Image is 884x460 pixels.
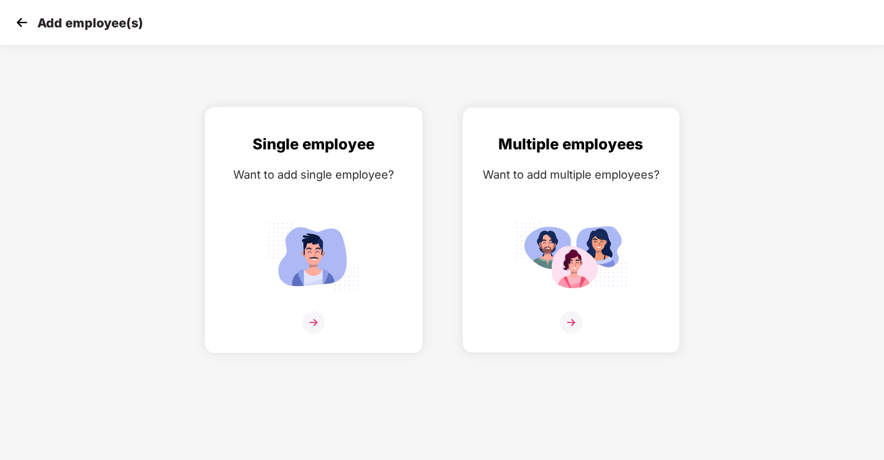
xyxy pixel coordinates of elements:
[515,217,627,295] img: svg+xml;base64,PHN2ZyB4bWxucz0iaHR0cDovL3d3dy53My5vcmcvMjAwMC9zdmciIGlkPSJNdWx0aXBsZV9lbXBsb3llZS...
[37,16,143,31] p: Add employee(s)
[218,133,409,156] div: Single employee
[258,217,370,295] img: svg+xml;base64,PHN2ZyB4bWxucz0iaHR0cDovL3d3dy53My5vcmcvMjAwMC9zdmciIGlkPSJTaW5nbGVfZW1wbG95ZWUiIH...
[475,133,667,156] div: Multiple employees
[218,166,409,184] div: Want to add single employee?
[475,166,667,184] div: Want to add multiple employees?
[12,13,31,32] img: svg+xml;base64,PHN2ZyB4bWxucz0iaHR0cDovL3d3dy53My5vcmcvMjAwMC9zdmciIHdpZHRoPSIzMCIgaGVpZ2h0PSIzMC...
[302,311,325,334] img: svg+xml;base64,PHN2ZyB4bWxucz0iaHR0cDovL3d3dy53My5vcmcvMjAwMC9zdmciIHdpZHRoPSIzNiIgaGVpZ2h0PSIzNi...
[560,311,582,334] img: svg+xml;base64,PHN2ZyB4bWxucz0iaHR0cDovL3d3dy53My5vcmcvMjAwMC9zdmciIHdpZHRoPSIzNiIgaGVpZ2h0PSIzNi...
